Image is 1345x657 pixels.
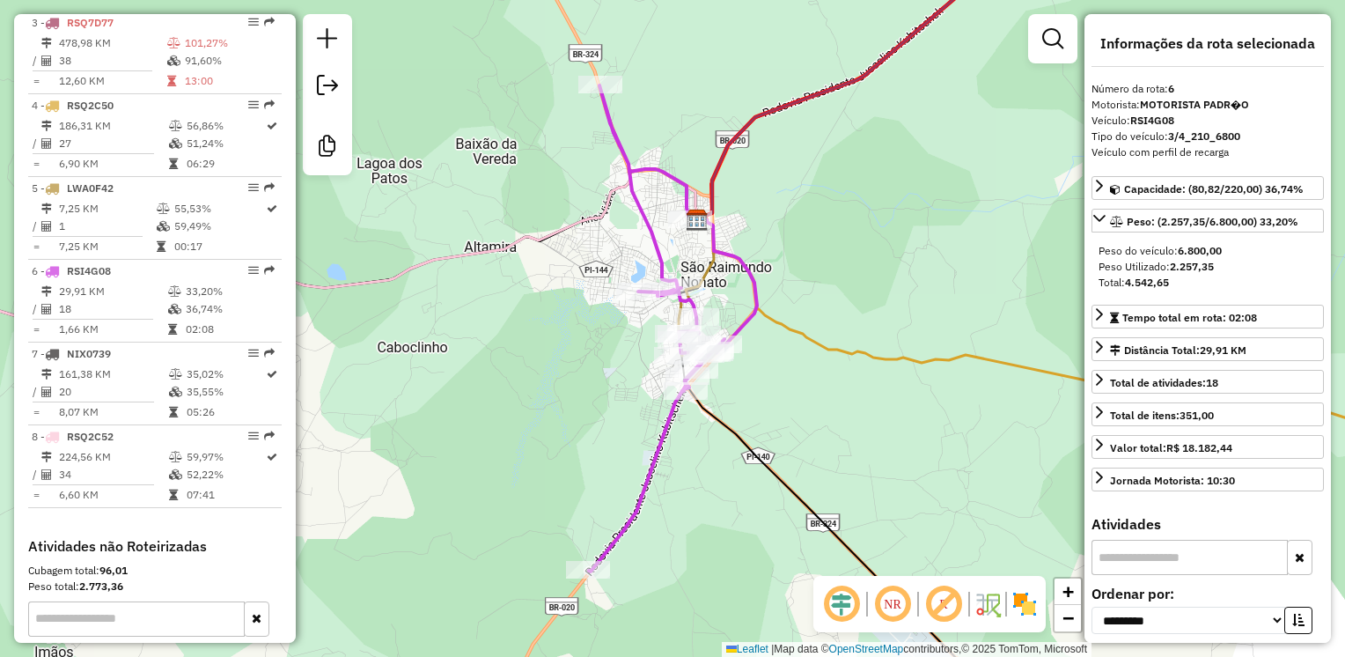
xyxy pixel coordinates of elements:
[169,469,182,480] i: % de utilização da cubagem
[41,138,52,149] i: Total de Atividades
[58,283,167,300] td: 29,91 KM
[32,181,114,195] span: 5 -
[1062,607,1074,629] span: −
[248,17,259,27] em: Opções
[169,138,182,149] i: % de utilização da cubagem
[58,52,166,70] td: 38
[41,121,52,131] i: Distância Total
[58,34,166,52] td: 478,98 KM
[1110,408,1214,424] div: Total de itens:
[58,466,168,484] td: 34
[310,68,345,107] a: Exportar sessão
[41,203,52,214] i: Distância Total
[41,286,52,297] i: Distância Total
[99,564,128,577] strong: 96,01
[169,490,178,500] i: Tempo total em rota
[185,321,274,338] td: 02:08
[28,579,282,594] div: Peso total:
[1091,81,1324,97] div: Número da rota:
[1091,35,1324,52] h4: Informações da rota selecionada
[1168,129,1240,143] strong: 3/4_210_6800
[32,300,40,318] td: /
[248,265,259,276] em: Opções
[157,203,170,214] i: % de utilização do peso
[871,583,914,625] span: Ocultar NR
[1127,215,1298,228] span: Peso: (2.257,35/6.800,00) 33,20%
[1180,409,1214,422] strong: 351,00
[1110,376,1218,389] span: Total de atividades:
[58,403,168,421] td: 8,07 KM
[1091,144,1324,160] div: Veículo com perfil de recarga
[186,383,265,401] td: 35,55%
[1055,605,1081,631] a: Zoom out
[974,590,1002,618] img: Fluxo de ruas
[32,238,40,255] td: =
[267,203,277,214] i: Rota otimizada
[167,38,180,48] i: % de utilização do peso
[186,403,265,421] td: 05:26
[1091,402,1324,426] a: Total de itens:351,00
[32,99,114,112] span: 4 -
[1140,98,1249,111] strong: MOTORISTA PADR�O
[1091,583,1324,604] label: Ordenar por:
[1091,370,1324,394] a: Total de atividades:18
[1125,276,1169,289] strong: 4.542,65
[67,430,114,443] span: RSQ2C52
[1035,21,1070,56] a: Exibir filtros
[264,348,275,358] em: Rota exportada
[186,117,265,135] td: 56,86%
[264,100,275,110] em: Rota exportada
[1091,516,1324,533] h4: Atividades
[32,347,111,360] span: 7 -
[32,135,40,152] td: /
[169,452,182,462] i: % de utilização do peso
[722,642,1091,657] div: Map data © contributors,© 2025 TomTom, Microsoft
[1110,343,1246,358] div: Distância Total:
[58,238,156,255] td: 7,25 KM
[168,304,181,314] i: % de utilização da cubagem
[1091,468,1324,491] a: Jornada Motorista: 10:30
[32,16,114,29] span: 3 -
[1110,473,1235,489] div: Jornada Motorista: 10:30
[41,55,52,66] i: Total de Atividades
[1166,441,1232,454] strong: R$ 18.182,44
[168,286,181,297] i: % de utilização do peso
[185,300,274,318] td: 36,74%
[1091,113,1324,129] div: Veículo:
[67,16,114,29] span: RSQ7D77
[58,135,168,152] td: 27
[1110,440,1232,456] div: Valor total:
[58,383,168,401] td: 20
[157,241,165,252] i: Tempo total em rota
[169,369,182,380] i: % de utilização do peso
[264,265,275,276] em: Rota exportada
[185,283,274,300] td: 33,20%
[1091,236,1324,298] div: Peso: (2.257,35/6.800,00) 33,20%
[58,72,166,90] td: 12,60 KM
[1200,343,1246,357] span: 29,91 KM
[28,538,282,555] h4: Atividades não Roteirizadas
[1124,182,1304,196] span: Capacidade: (80,82/220,00) 36,74%
[173,200,265,218] td: 55,53%
[1122,311,1257,324] span: Tempo total em rota: 02:08
[32,72,40,90] td: =
[248,182,259,193] em: Opções
[1099,244,1222,257] span: Peso do veículo:
[248,100,259,110] em: Opções
[184,34,275,52] td: 101,27%
[173,218,265,235] td: 59,49%
[173,238,265,255] td: 00:17
[32,383,40,401] td: /
[58,117,168,135] td: 186,31 KM
[1091,97,1324,113] div: Motorista:
[41,387,52,397] i: Total de Atividades
[32,264,111,277] span: 6 -
[32,430,114,443] span: 8 -
[58,365,168,383] td: 161,38 KM
[157,221,170,232] i: % de utilização da cubagem
[32,218,40,235] td: /
[267,452,277,462] i: Rota otimizada
[310,21,345,61] a: Nova sessão e pesquisa
[1091,176,1324,200] a: Capacidade: (80,82/220,00) 36,74%
[1011,590,1039,618] img: Exibir/Ocultar setores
